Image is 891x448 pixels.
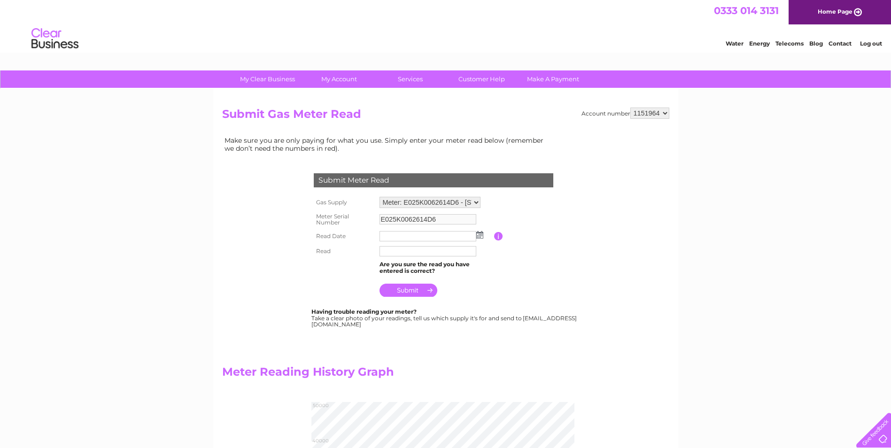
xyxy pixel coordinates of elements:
a: Contact [829,40,852,47]
a: Customer Help [443,70,520,88]
a: My Clear Business [229,70,306,88]
a: Services [372,70,449,88]
div: Submit Meter Read [314,173,553,187]
a: Make A Payment [514,70,592,88]
input: Submit [380,284,437,297]
a: 0333 014 3131 [714,5,779,16]
a: Telecoms [775,40,804,47]
img: logo.png [31,24,79,53]
td: Make sure you are only paying for what you use. Simply enter your meter read below (remember we d... [222,134,551,154]
b: Having trouble reading your meter? [311,308,417,315]
h2: Submit Gas Meter Read [222,108,669,125]
th: Read Date [311,229,377,244]
div: Account number [581,108,669,119]
input: Information [494,232,503,240]
a: Blog [809,40,823,47]
th: Gas Supply [311,194,377,210]
a: Log out [860,40,882,47]
a: My Account [300,70,378,88]
h2: Meter Reading History Graph [222,365,551,383]
div: Take a clear photo of your readings, tell us which supply it's for and send to [EMAIL_ADDRESS][DO... [311,309,578,328]
a: Water [726,40,744,47]
img: ... [476,231,483,239]
td: Are you sure the read you have entered is correct? [377,259,494,277]
div: Clear Business is a trading name of Verastar Limited (registered in [GEOGRAPHIC_DATA] No. 3667643... [224,5,668,46]
th: Read [311,244,377,259]
th: Meter Serial Number [311,210,377,229]
a: Energy [749,40,770,47]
